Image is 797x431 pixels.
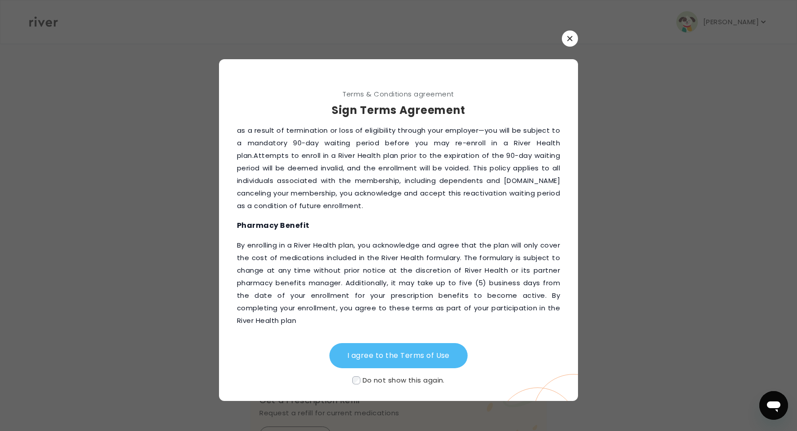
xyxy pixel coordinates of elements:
iframe: Button to launch messaging window [759,391,788,420]
input: Do not show this again. [352,376,360,384]
button: I agree to the Terms of Use [329,343,468,368]
span: Do not show this again. [363,375,445,385]
h3: Pharmacy Benefit [237,219,560,232]
p: ‍By enrolling in a River Health plan, you acknowledge and agree that the plan will only cover the... [237,239,560,327]
p: ‍If your River Health membership is canceled—whether voluntarily, due to non-payment, or as a res... [237,112,560,212]
h3: Sign Terms Agreement [219,102,578,118]
span: Terms & Conditions agreement [219,88,578,100]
